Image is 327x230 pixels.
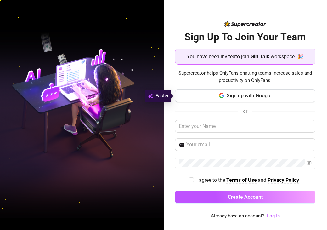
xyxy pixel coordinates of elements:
[186,141,312,148] input: Your email
[271,53,303,60] span: workspace 🎉
[155,92,169,100] span: Faster
[175,31,315,43] h2: Sign Up To Join Your Team
[268,177,299,184] a: Privacy Policy
[307,160,312,165] span: eye-invisible
[226,177,257,183] strong: Terms of Use
[226,177,257,184] a: Terms of Use
[211,212,264,220] span: Already have an account?
[148,92,153,100] img: svg%3e
[228,194,263,200] span: Create Account
[175,70,315,84] span: Supercreator helps OnlyFans chatting teams increase sales and productivity on OnlyFans.
[196,177,226,183] span: I agree to the
[251,54,269,60] strong: Girl Talk
[224,21,266,27] img: logo-BBDzfeDw.svg
[268,177,299,183] strong: Privacy Policy
[258,177,268,183] span: and
[227,93,272,99] span: Sign up with Google
[187,53,249,60] span: You have been invited to join
[175,191,315,203] button: Create Account
[267,212,280,220] a: Log In
[243,108,247,114] span: or
[267,213,280,219] a: Log In
[175,120,315,133] input: Enter your Name
[175,89,315,102] button: Sign up with Google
